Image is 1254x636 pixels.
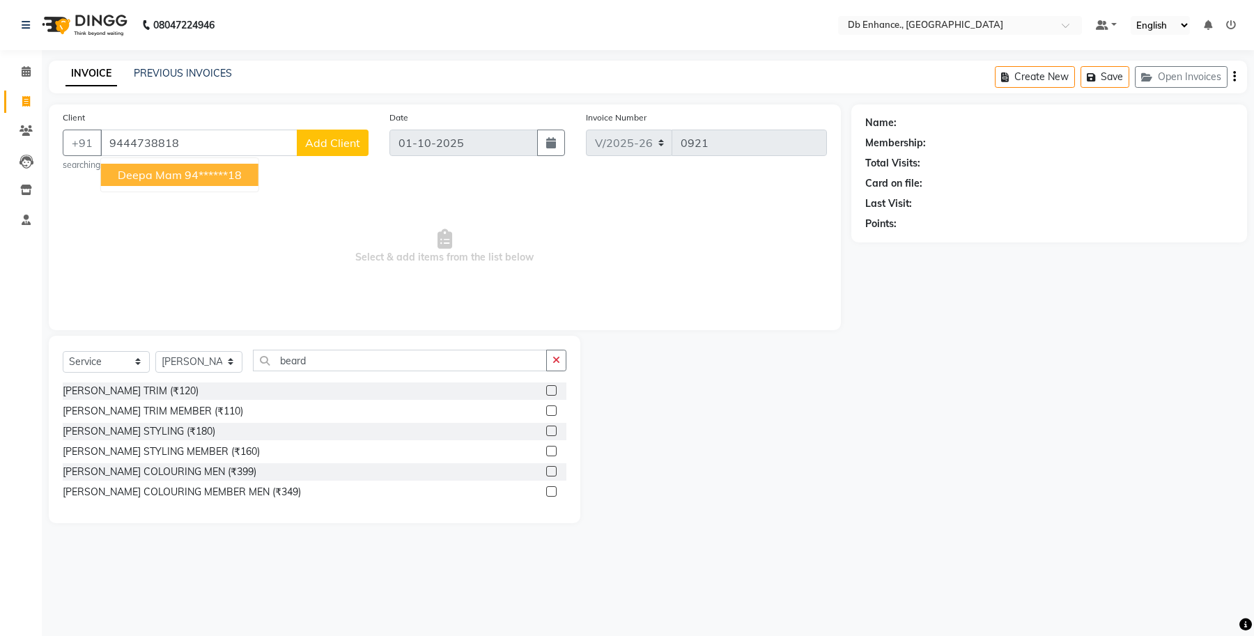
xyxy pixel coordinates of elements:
button: Save [1081,66,1129,88]
label: Client [63,111,85,124]
div: [PERSON_NAME] TRIM MEMBER (₹110) [63,404,243,419]
img: logo [36,6,131,45]
span: deepa mam [118,168,182,182]
a: PREVIOUS INVOICES [134,67,232,79]
small: searching... [63,159,369,171]
div: Last Visit: [865,196,912,211]
label: Date [389,111,408,124]
button: +91 [63,130,102,156]
a: INVOICE [65,61,117,86]
div: [PERSON_NAME] STYLING (₹180) [63,424,215,439]
input: Search or Scan [253,350,547,371]
button: Create New [995,66,1075,88]
div: Total Visits: [865,156,920,171]
span: Add Client [305,136,360,150]
label: Invoice Number [586,111,647,124]
input: Search by Name/Mobile/Email/Code [100,130,297,156]
button: Open Invoices [1135,66,1228,88]
div: Name: [865,116,897,130]
button: Add Client [297,130,369,156]
div: [PERSON_NAME] COLOURING MEMBER MEN (₹349) [63,485,301,499]
div: Membership: [865,136,926,150]
span: Select & add items from the list below [63,177,827,316]
div: [PERSON_NAME] TRIM (₹120) [63,384,199,398]
div: [PERSON_NAME] COLOURING MEN (₹399) [63,465,256,479]
div: [PERSON_NAME] STYLING MEMBER (₹160) [63,444,260,459]
div: Card on file: [865,176,922,191]
div: Points: [865,217,897,231]
b: 08047224946 [153,6,215,45]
